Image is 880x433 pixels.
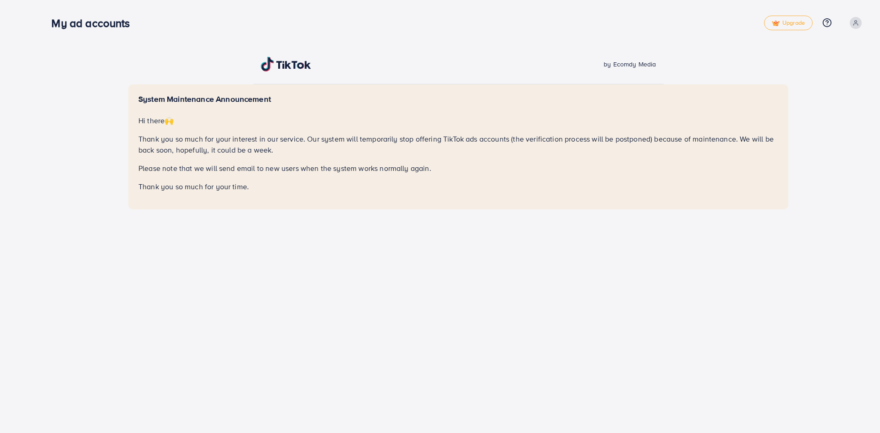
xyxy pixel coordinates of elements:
[138,163,778,174] p: Please note that we will send email to new users when the system works normally again.
[261,57,311,71] img: TikTok
[165,115,174,126] span: 🙌
[764,16,813,30] a: tickUpgrade
[138,181,778,192] p: Thank you so much for your time.
[138,94,778,104] h5: System Maintenance Announcement
[51,16,137,30] h3: My ad accounts
[772,20,805,27] span: Upgrade
[138,115,778,126] p: Hi there
[772,20,780,27] img: tick
[604,60,656,69] span: by Ecomdy Media
[138,133,778,155] p: Thank you so much for your interest in our service. Our system will temporarily stop offering Tik...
